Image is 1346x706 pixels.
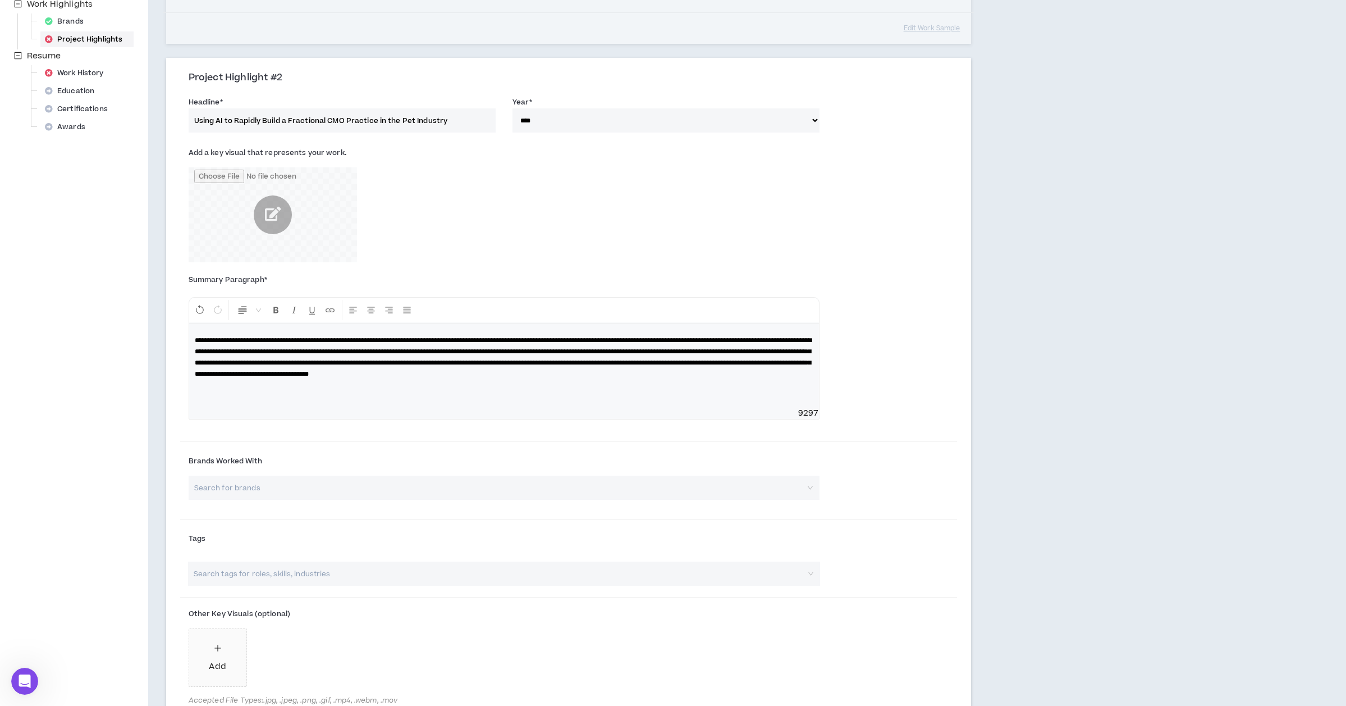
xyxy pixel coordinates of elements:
span: plus [214,644,222,652]
button: Center Align [363,300,379,320]
span: 9297 [798,408,819,419]
input: Case Study Headline [189,108,496,133]
button: Left Align [345,300,361,320]
div: Education [40,83,106,99]
div: Project Highlights [40,31,134,47]
span: Other Key Visuals (optional) [189,609,290,619]
span: Resume [27,50,61,62]
div: Add [209,661,226,673]
button: Insert Link [322,300,338,320]
div: Awards [40,119,97,135]
div: Work History [40,65,115,81]
div: Certifications [40,101,119,117]
button: Redo [209,300,226,320]
div: Brands [40,13,95,29]
span: Tags [189,534,205,544]
label: Summary Paragraph [189,271,267,289]
iframe: Intercom live chat [11,668,38,695]
button: Undo [191,300,208,320]
label: Year [512,93,533,111]
button: Right Align [381,300,397,320]
span: plusAdd [189,629,246,686]
span: Resume [25,49,63,63]
h3: Project Highlight #2 [189,72,958,84]
label: Add a key visual that represents your work. [189,144,346,162]
button: Justify Align [399,300,415,320]
button: Format Bold [268,300,285,320]
button: Format Italics [286,300,303,320]
span: Brands Worked With [189,456,262,466]
label: Headline [189,93,223,111]
button: Format Underline [304,300,321,320]
span: Accepted File Types: .jpg, .jpeg, .png, .gif, .mp4, .webm, .mov [189,696,819,705]
span: minus-square [14,52,22,60]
